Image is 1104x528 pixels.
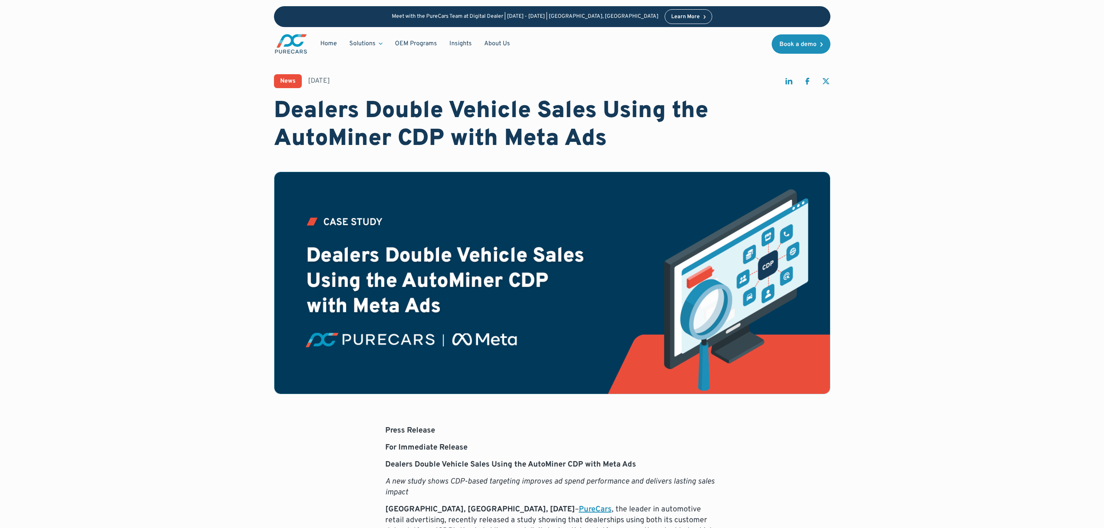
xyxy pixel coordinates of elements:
div: [DATE] [308,76,330,86]
strong: Dealers Double Vehicle Sales Using the AutoMiner CDP with Meta Ads [385,460,636,470]
div: Solutions [349,39,376,48]
a: PureCars [579,504,612,514]
div: Solutions [343,36,389,51]
a: Home [314,36,343,51]
strong: Press Release [385,426,435,436]
a: share on facebook [803,77,812,89]
p: Meet with the PureCars Team at Digital Dealer | [DATE] - [DATE] | [GEOGRAPHIC_DATA], [GEOGRAPHIC_... [392,14,658,20]
a: OEM Programs [389,36,443,51]
a: Book a demo [772,34,830,54]
div: News [280,78,296,84]
a: Learn More [665,9,713,24]
a: About Us [478,36,516,51]
strong: [GEOGRAPHIC_DATA], [GEOGRAPHIC_DATA], [DATE] [385,504,575,514]
a: Insights [443,36,478,51]
a: share on linkedin [784,77,793,89]
a: share on twitter [821,77,830,89]
a: main [274,33,308,55]
div: Book a demo [779,41,817,48]
h1: Dealers Double Vehicle Sales Using the AutoMiner CDP with Meta Ads [274,97,830,153]
img: purecars logo [274,33,308,55]
strong: For Immediate Release [385,443,468,453]
em: A new study shows CDP-based targeting improves ad spend performance and delivers lasting sales im... [385,477,714,497]
div: Learn More [671,14,700,20]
